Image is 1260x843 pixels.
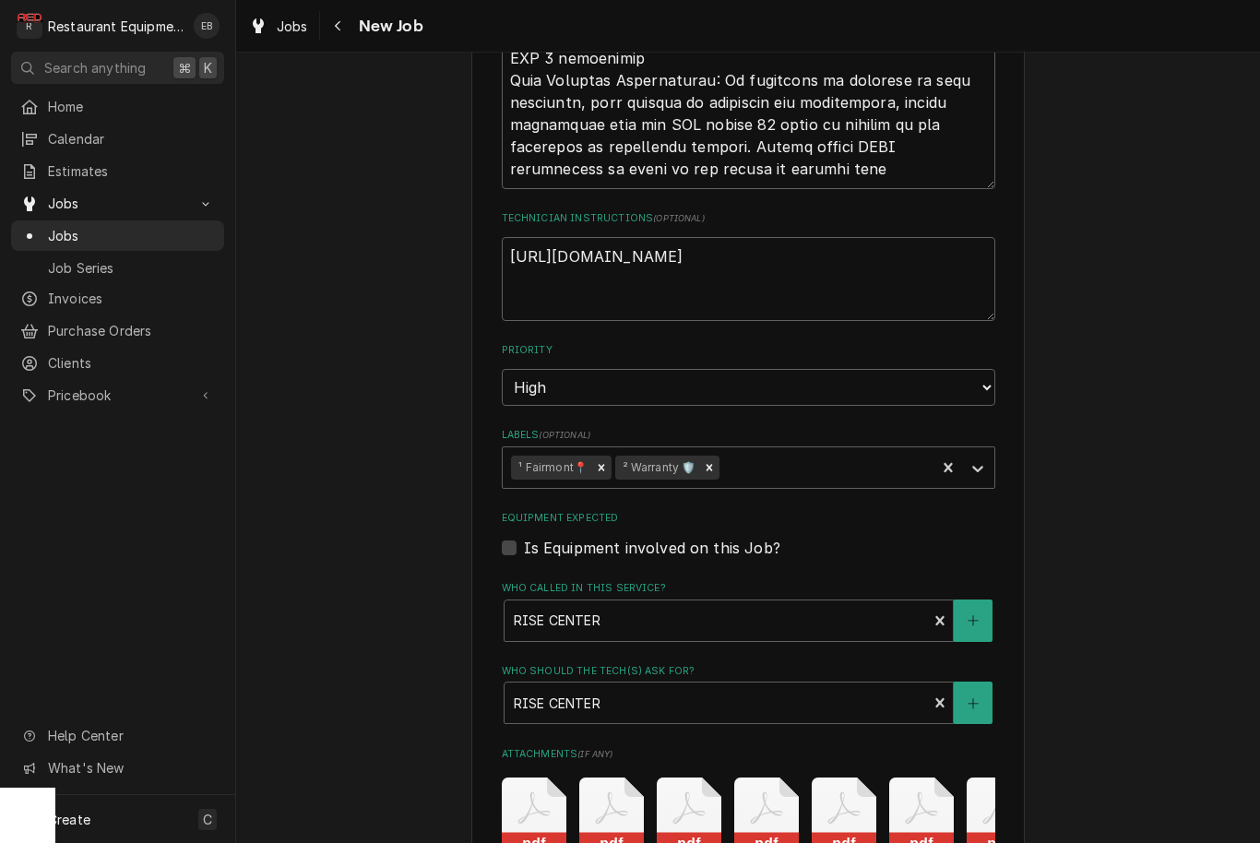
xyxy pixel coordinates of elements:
label: Equipment Expected [502,511,995,526]
div: Who called in this service? [502,581,995,641]
button: Create New Contact [954,600,993,642]
label: Labels [502,428,995,443]
span: Jobs [48,194,187,213]
div: Remove ² Warranty 🛡️ [699,456,719,480]
a: Go to What's New [11,753,224,783]
div: EB [194,13,220,39]
div: R [17,13,42,39]
a: Invoices [11,283,224,314]
div: Technician Instructions [502,211,995,320]
div: Priority [502,343,995,405]
svg: Create New Contact [968,614,979,627]
span: Clients [48,353,215,373]
span: Calendar [48,129,215,148]
span: Jobs [48,226,215,245]
label: Technician Instructions [502,211,995,226]
span: ( optional ) [653,213,705,223]
span: ( if any ) [577,749,612,759]
a: Jobs [242,11,315,42]
div: Restaurant Equipment Diagnostics [48,17,184,36]
span: K [204,58,212,77]
div: Equipment Expected [502,511,995,558]
label: Attachments [502,747,995,762]
div: Emily Bird's Avatar [194,13,220,39]
span: Home [48,97,215,116]
a: Purchase Orders [11,315,224,346]
textarea: [URL][DOMAIN_NAME] [502,237,995,321]
span: ( optional ) [539,430,590,440]
span: New Job [353,14,423,39]
a: Go to Help Center [11,720,224,751]
button: Create New Contact [954,682,993,724]
div: Who should the tech(s) ask for? [502,664,995,724]
a: Go to Pricebook [11,380,224,410]
div: Remove ¹ Fairmont📍 [591,456,612,480]
span: Search anything [44,58,146,77]
span: C [203,810,212,829]
label: Who should the tech(s) ask for? [502,664,995,679]
a: Job Series [11,253,224,283]
div: ¹ Fairmont📍 [511,456,591,480]
a: Estimates [11,156,224,186]
span: Job Series [48,258,215,278]
div: Labels [502,428,995,488]
label: Who called in this service? [502,581,995,596]
button: Navigate back [324,11,353,41]
div: Restaurant Equipment Diagnostics's Avatar [17,13,42,39]
span: Create [48,812,90,827]
a: Calendar [11,124,224,154]
a: Home [11,91,224,122]
a: Go to Jobs [11,188,224,219]
span: Jobs [277,17,308,36]
span: Pricebook [48,386,187,405]
div: ² Warranty 🛡️ [615,456,700,480]
span: ⌘ [178,58,191,77]
span: Purchase Orders [48,321,215,340]
span: Estimates [48,161,215,181]
button: Search anything⌘K [11,52,224,84]
span: Invoices [48,289,215,308]
a: Clients [11,348,224,378]
label: Priority [502,343,995,358]
span: What's New [48,758,213,778]
a: Jobs [11,220,224,251]
span: Help Center [48,726,213,745]
label: Is Equipment involved on this Job? [524,537,780,559]
svg: Create New Contact [968,697,979,710]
